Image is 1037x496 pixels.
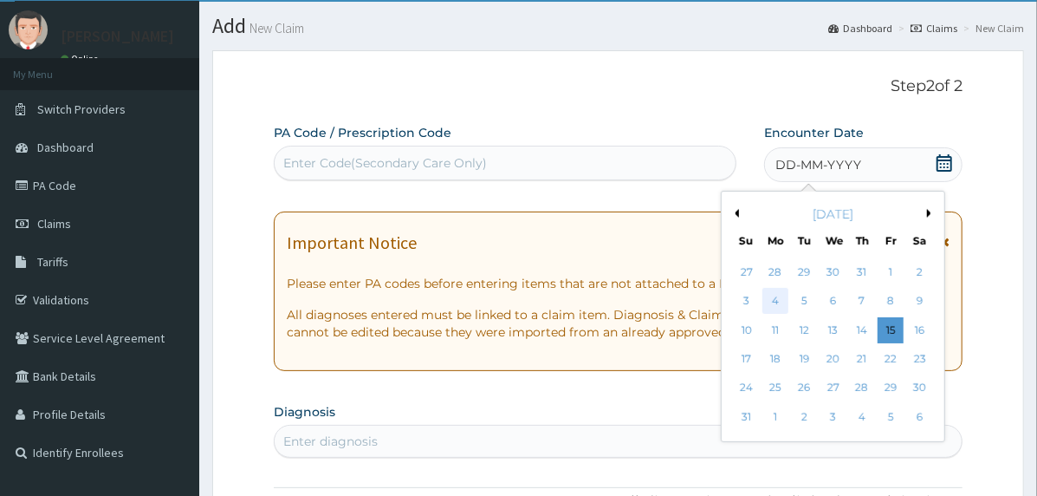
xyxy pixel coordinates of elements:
[729,206,937,223] div: [DATE]
[274,77,962,96] p: Step 2 of 2
[907,317,933,343] div: Choose Saturday, August 16th, 2025
[734,259,760,285] div: Choose Sunday, July 27th, 2025
[762,375,788,401] div: Choose Monday, August 25th, 2025
[775,156,861,173] span: DD-MM-YYYY
[878,375,904,401] div: Choose Friday, August 29th, 2025
[791,259,817,285] div: Choose Tuesday, July 29th, 2025
[287,275,950,292] p: Please enter PA codes before entering items that are not attached to a PA code
[855,233,870,248] div: Th
[826,233,840,248] div: We
[820,317,846,343] div: Choose Wednesday, August 13th, 2025
[287,233,417,252] h1: Important Notice
[762,317,788,343] div: Choose Monday, August 11th, 2025
[764,124,864,141] label: Encounter Date
[246,22,304,35] small: New Claim
[907,375,933,401] div: Choose Saturday, August 30th, 2025
[37,140,94,155] span: Dashboard
[820,346,846,372] div: Choose Wednesday, August 20th, 2025
[274,403,335,421] label: Diagnosis
[762,259,788,285] div: Choose Monday, July 28th, 2025
[791,375,817,401] div: Choose Tuesday, August 26th, 2025
[37,216,71,232] span: Claims
[283,154,487,172] div: Enter Code(Secondary Care Only)
[828,21,892,36] a: Dashboard
[907,259,933,285] div: Choose Saturday, August 2nd, 2025
[791,404,817,430] div: Choose Tuesday, September 2nd, 2025
[9,10,48,49] img: User Image
[959,21,1024,36] li: New Claim
[734,289,760,315] div: Choose Sunday, August 3rd, 2025
[878,317,904,343] div: Choose Friday, August 15th, 2025
[791,317,817,343] div: Choose Tuesday, August 12th, 2025
[37,254,68,270] span: Tariffs
[734,404,760,430] div: Choose Sunday, August 31st, 2025
[907,346,933,372] div: Choose Saturday, August 23rd, 2025
[61,53,102,65] a: Online
[820,404,846,430] div: Choose Wednesday, September 3rd, 2025
[762,404,788,430] div: Choose Monday, September 1st, 2025
[878,346,904,372] div: Choose Friday, August 22nd, 2025
[762,289,788,315] div: Choose Monday, August 4th, 2025
[884,233,898,248] div: Fr
[878,289,904,315] div: Choose Friday, August 8th, 2025
[734,375,760,401] div: Choose Sunday, August 24th, 2025
[849,346,875,372] div: Choose Thursday, August 21st, 2025
[913,233,928,248] div: Sa
[287,306,950,341] p: All diagnoses entered must be linked to a claim item. Diagnosis & Claim Items that are visible bu...
[797,233,812,248] div: Tu
[907,289,933,315] div: Choose Saturday, August 9th, 2025
[820,259,846,285] div: Choose Wednesday, July 30th, 2025
[907,404,933,430] div: Choose Saturday, September 6th, 2025
[734,317,760,343] div: Choose Sunday, August 10th, 2025
[878,404,904,430] div: Choose Friday, September 5th, 2025
[849,289,875,315] div: Choose Thursday, August 7th, 2025
[768,233,782,248] div: Mo
[878,259,904,285] div: Choose Friday, August 1st, 2025
[911,21,957,36] a: Claims
[732,258,934,432] div: month 2025-08
[730,209,739,218] button: Previous Month
[37,101,126,117] span: Switch Providers
[849,375,875,401] div: Choose Thursday, August 28th, 2025
[791,289,817,315] div: Choose Tuesday, August 5th, 2025
[734,346,760,372] div: Choose Sunday, August 17th, 2025
[849,259,875,285] div: Choose Thursday, July 31st, 2025
[61,29,174,44] p: [PERSON_NAME]
[762,346,788,372] div: Choose Monday, August 18th, 2025
[791,346,817,372] div: Choose Tuesday, August 19th, 2025
[283,433,378,450] div: Enter diagnosis
[739,233,754,248] div: Su
[849,317,875,343] div: Choose Thursday, August 14th, 2025
[927,209,936,218] button: Next Month
[820,375,846,401] div: Choose Wednesday, August 27th, 2025
[274,124,451,141] label: PA Code / Prescription Code
[849,404,875,430] div: Choose Thursday, September 4th, 2025
[820,289,846,315] div: Choose Wednesday, August 6th, 2025
[212,15,1024,37] h1: Add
